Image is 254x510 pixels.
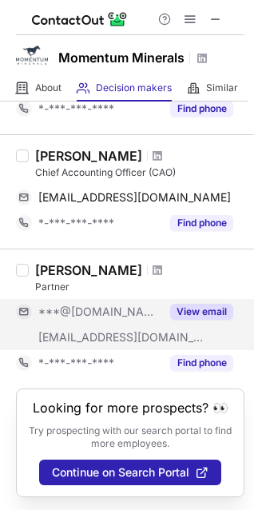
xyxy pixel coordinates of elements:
[38,330,204,345] span: [EMAIL_ADDRESS][DOMAIN_NAME]
[38,305,161,319] span: ***@[DOMAIN_NAME]
[38,190,231,205] span: [EMAIL_ADDRESS][DOMAIN_NAME]
[28,424,232,450] p: Try prospecting with our search portal to find more employees.
[96,82,172,94] span: Decision makers
[39,460,221,485] button: Continue on Search Portal
[170,355,233,371] button: Reveal Button
[33,400,228,415] header: Looking for more prospects? 👀
[16,39,48,71] img: 6e5d55fe94f974b13d5f0b642cae5f93
[35,148,142,164] div: [PERSON_NAME]
[35,280,244,294] div: Partner
[206,82,238,94] span: Similar
[170,101,233,117] button: Reveal Button
[170,215,233,231] button: Reveal Button
[170,304,233,320] button: Reveal Button
[52,466,189,479] span: Continue on Search Portal
[35,165,244,180] div: Chief Accounting Officer (CAO)
[32,10,128,29] img: ContactOut v5.3.10
[35,82,62,94] span: About
[35,262,142,278] div: [PERSON_NAME]
[58,48,185,67] h1: Momentum Minerals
